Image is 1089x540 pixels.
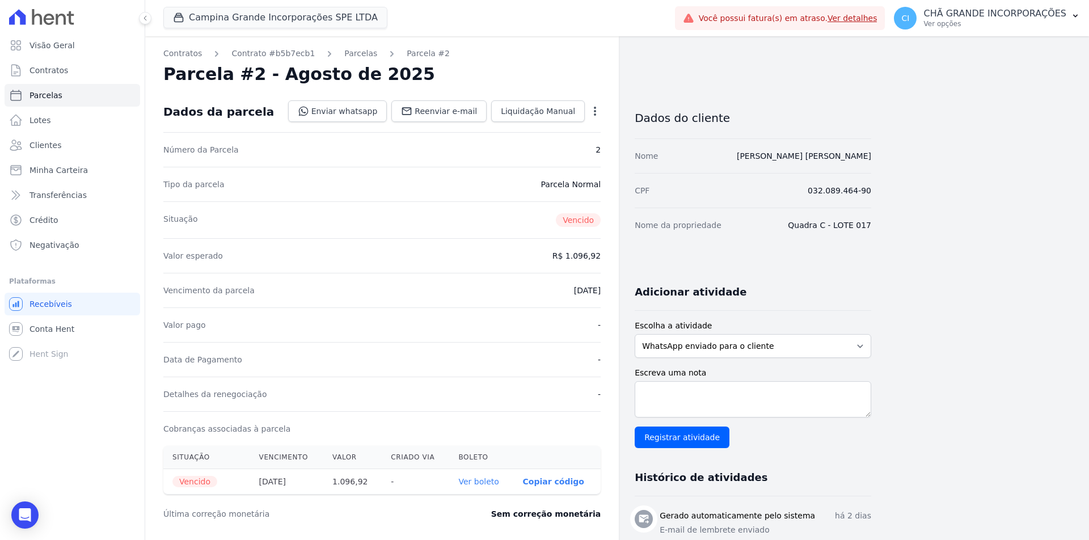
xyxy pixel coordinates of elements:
label: Escreva uma nota [635,367,871,379]
a: Ver detalhes [828,14,877,23]
a: Recebíveis [5,293,140,315]
span: Lotes [29,115,51,126]
dd: 032.089.464-90 [808,185,871,196]
input: Registrar atividade [635,427,729,448]
dt: Situação [163,213,198,227]
th: Valor [323,446,382,469]
a: Ver boleto [459,477,499,486]
span: Contratos [29,65,68,76]
span: Você possui fatura(s) em atraso. [699,12,877,24]
nav: Breadcrumb [163,48,601,60]
dd: - [598,354,601,365]
a: Negativação [5,234,140,256]
th: 1.096,92 [323,469,382,495]
p: CHÃ GRANDE INCORPORAÇÕES [923,8,1066,19]
span: Minha Carteira [29,164,88,176]
dd: - [598,319,601,331]
a: Reenviar e-mail [391,100,487,122]
a: Lotes [5,109,140,132]
dt: Valor pago [163,319,206,331]
a: Contrato #b5b7ecb1 [231,48,315,60]
span: Conta Hent [29,323,74,335]
a: Parcelas [5,84,140,107]
span: Crédito [29,214,58,226]
dt: Valor esperado [163,250,223,261]
dd: [DATE] [574,285,601,296]
dt: Cobranças associadas à parcela [163,423,290,434]
span: Visão Geral [29,40,75,51]
a: Visão Geral [5,34,140,57]
a: Parcelas [344,48,377,60]
div: Plataformas [9,275,136,288]
span: Reenviar e-mail [415,106,477,117]
button: CI CHÃ GRANDE INCORPORAÇÕES Ver opções [885,2,1089,34]
span: Vencido [172,476,217,487]
h3: Histórico de atividades [635,471,767,484]
a: Parcela #2 [407,48,450,60]
a: Crédito [5,209,140,231]
a: Contratos [5,59,140,82]
th: [DATE] [250,469,324,495]
dd: 2 [596,144,601,155]
span: Transferências [29,189,87,201]
button: Campina Grande Incorporações SPE LTDA [163,7,387,28]
dd: Sem correção monetária [491,508,601,520]
a: Transferências [5,184,140,206]
dt: Última correção monetária [163,508,422,520]
dt: Detalhes da renegociação [163,389,267,400]
dt: Data de Pagamento [163,354,242,365]
p: há 2 dias [835,510,871,522]
span: Parcelas [29,90,62,101]
div: Open Intercom Messenger [11,501,39,529]
th: Situação [163,446,250,469]
a: Enviar whatsapp [288,100,387,122]
dd: R$ 1.096,92 [552,250,601,261]
span: Clientes [29,140,61,151]
th: - [382,469,449,495]
a: Liquidação Manual [491,100,585,122]
label: Escolha a atividade [635,320,871,332]
a: Contratos [163,48,202,60]
h3: Dados do cliente [635,111,871,125]
dd: - [598,389,601,400]
h3: Gerado automaticamente pelo sistema [660,510,815,522]
a: [PERSON_NAME] [PERSON_NAME] [737,151,871,161]
dd: Parcela Normal [541,179,601,190]
th: Boleto [450,446,514,469]
th: Criado via [382,446,449,469]
dt: CPF [635,185,649,196]
dt: Tipo da parcela [163,179,225,190]
a: Conta Hent [5,318,140,340]
a: Clientes [5,134,140,157]
div: Dados da parcela [163,105,274,119]
h3: Adicionar atividade [635,285,746,299]
dt: Vencimento da parcela [163,285,255,296]
dt: Nome [635,150,658,162]
span: Negativação [29,239,79,251]
span: Recebíveis [29,298,72,310]
p: Ver opções [923,19,1066,28]
th: Vencimento [250,446,324,469]
dd: Quadra C - LOTE 017 [788,220,871,231]
a: Minha Carteira [5,159,140,182]
span: CI [902,14,910,22]
dt: Nome da propriedade [635,220,721,231]
p: E-mail de lembrete enviado [660,524,871,536]
span: Vencido [556,213,601,227]
dt: Número da Parcela [163,144,239,155]
span: Liquidação Manual [501,106,575,117]
h2: Parcela #2 - Agosto de 2025 [163,64,435,85]
button: Copiar código [523,477,584,486]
